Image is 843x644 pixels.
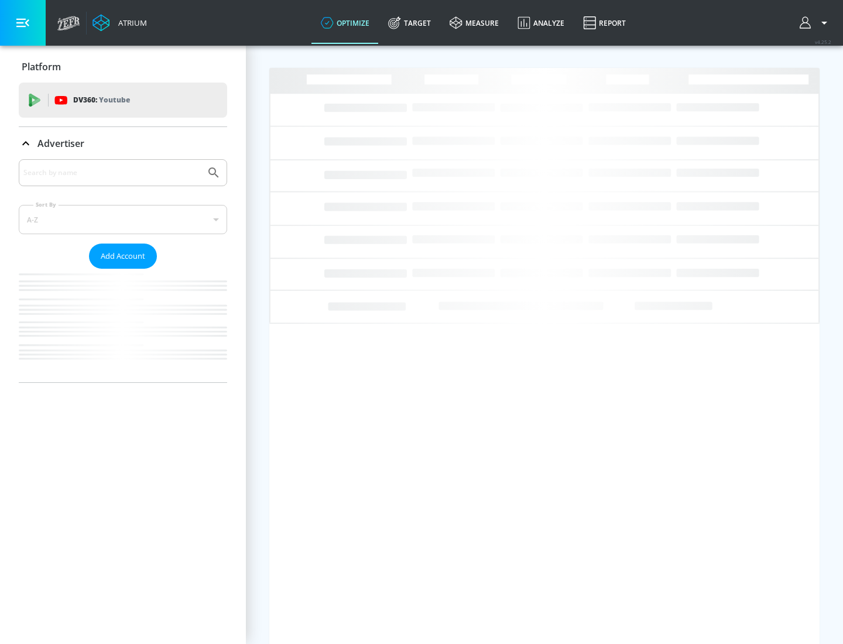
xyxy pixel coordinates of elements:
div: Advertiser [19,159,227,382]
p: Advertiser [37,137,84,150]
a: Analyze [508,2,574,44]
a: measure [440,2,508,44]
label: Sort By [33,201,59,208]
div: Advertiser [19,127,227,160]
a: optimize [311,2,379,44]
div: A-Z [19,205,227,234]
p: Platform [22,60,61,73]
span: Add Account [101,249,145,263]
div: Platform [19,50,227,83]
input: Search by name [23,165,201,180]
a: Target [379,2,440,44]
p: DV360: [73,94,130,107]
p: Youtube [99,94,130,106]
nav: list of Advertiser [19,269,227,382]
span: v 4.25.2 [815,39,831,45]
a: Report [574,2,635,44]
button: Add Account [89,244,157,269]
div: Atrium [114,18,147,28]
a: Atrium [92,14,147,32]
div: DV360: Youtube [19,83,227,118]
